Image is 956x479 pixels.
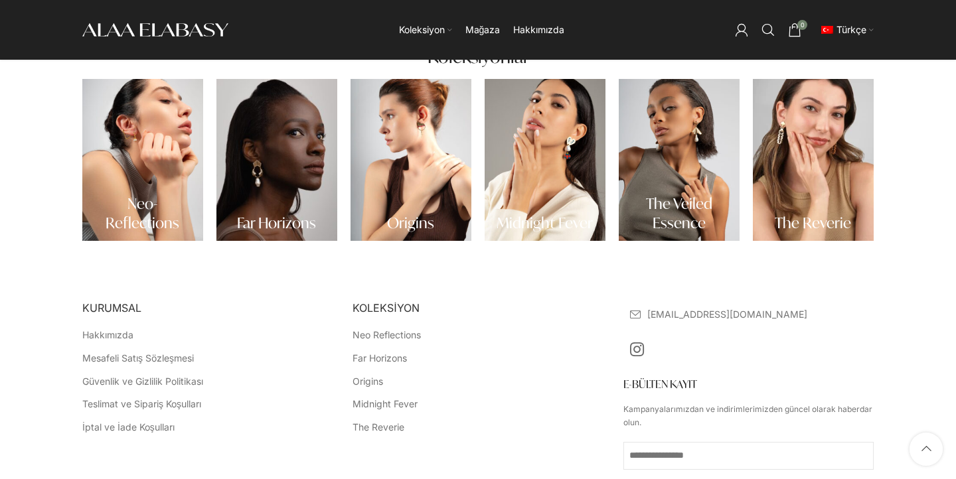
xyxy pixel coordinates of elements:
[485,79,605,241] a: Banner bağlantısı
[399,17,452,43] a: Koleksiyon
[235,17,728,43] div: Ana yönlendirici
[82,421,176,434] a: İptal ve İade Koşulları
[82,352,195,365] a: Mesafeli Satış Sözleşmesi
[513,24,564,36] span: Hakkımızda
[353,421,406,434] a: The Reverie
[353,397,419,411] a: Midnight Fever
[216,79,337,241] a: Banner bağlantısı
[353,328,422,342] a: Neo Reflections
[82,375,204,388] a: Güvenlik ve Gizlilik Politikası
[836,24,866,35] span: Türkçe
[623,403,874,428] p: Kampanyalarımızdan ve indirimlerimizden güncel olarak haberdar olun.
[755,17,781,43] a: Arama
[623,379,874,389] h3: E-BÜLTEN KAYIT
[465,24,501,36] span: Mağaza
[821,26,833,34] img: Türkçe
[353,352,408,365] a: Far Horizons
[399,24,445,36] span: Koleksiyon
[630,307,874,322] a: Liste öğesi bağlantısı
[797,20,807,30] span: 0
[623,442,874,470] input: E-posta adresi *
[818,17,874,43] a: tr_TRTürkçe
[619,79,740,241] a: Banner bağlantısı
[82,397,202,411] a: Teslimat ve Sipariş Koşulları
[910,433,943,466] a: Başa kaydır düğmesi
[82,79,203,241] a: Banner bağlantısı
[82,301,333,315] h5: KURUMSAL
[623,335,651,366] a: Instagram sosyal bağlantısı
[351,79,471,241] a: Banner bağlantısı
[465,17,501,43] a: Mağaza
[781,17,808,43] a: 0
[811,17,880,43] div: İkincil navigasyon
[353,375,384,388] a: Origins
[353,301,603,315] h5: KOLEKSİYON
[513,17,564,43] a: Hakkımızda
[82,23,228,34] a: Site logo
[753,79,874,241] a: Banner bağlantısı
[82,328,135,342] a: Hakkımızda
